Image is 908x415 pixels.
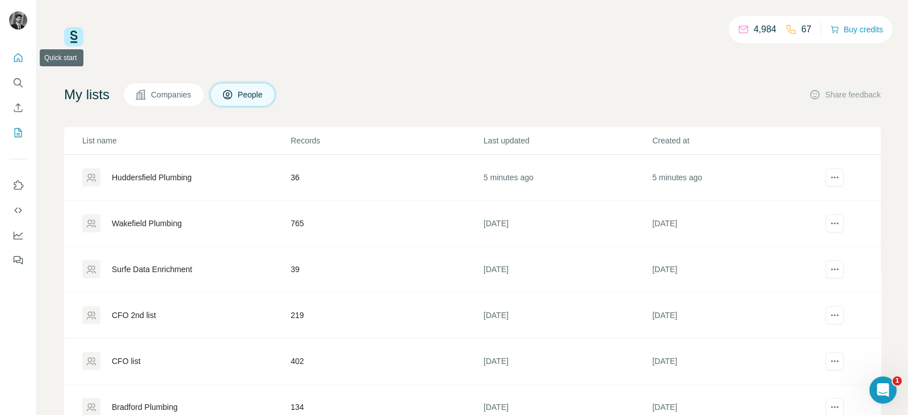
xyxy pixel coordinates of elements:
[151,89,192,100] span: Companies
[290,293,483,338] td: 219
[64,27,83,46] img: Surfe Logo
[826,260,844,278] button: actions
[290,155,483,201] td: 36
[893,376,902,386] span: 1
[651,338,820,384] td: [DATE]
[9,73,27,93] button: Search
[238,89,264,100] span: People
[112,172,192,183] div: Huddersfield Plumbing
[483,338,651,384] td: [DATE]
[9,200,27,221] button: Use Surfe API
[483,201,651,247] td: [DATE]
[651,201,820,247] td: [DATE]
[869,376,897,404] iframe: Intercom live chat
[483,155,651,201] td: 5 minutes ago
[112,264,192,275] div: Surfe Data Enrichment
[9,250,27,270] button: Feedback
[82,135,289,146] p: List name
[9,122,27,143] button: My lists
[484,135,651,146] p: Last updated
[801,23,812,36] p: 67
[826,352,844,370] button: actions
[826,214,844,232] button: actions
[9,175,27,196] button: Use Surfe on LinkedIn
[9,225,27,245] button: Dashboard
[9,98,27,118] button: Enrich CSV
[830,22,883,37] button: Buy credits
[651,293,820,338] td: [DATE]
[290,201,483,247] td: 765
[826,168,844,187] button: actions
[652,135,819,146] p: Created at
[754,23,776,36] p: 4,984
[9,11,27,29] img: Avatar
[483,247,651,293] td: [DATE]
[112,355,141,367] div: CFO list
[112,310,156,321] div: CFO 2nd list
[290,247,483,293] td: 39
[112,401,178,413] div: Bradford Plumbing
[483,293,651,338] td: [DATE]
[290,338,483,384] td: 402
[651,155,820,201] td: 5 minutes ago
[651,247,820,293] td: [DATE]
[9,48,27,68] button: Quick start
[809,89,881,100] button: Share feedback
[64,86,110,104] h4: My lists
[112,218,182,229] div: Wakefield Plumbing
[291,135,482,146] p: Records
[826,306,844,324] button: actions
